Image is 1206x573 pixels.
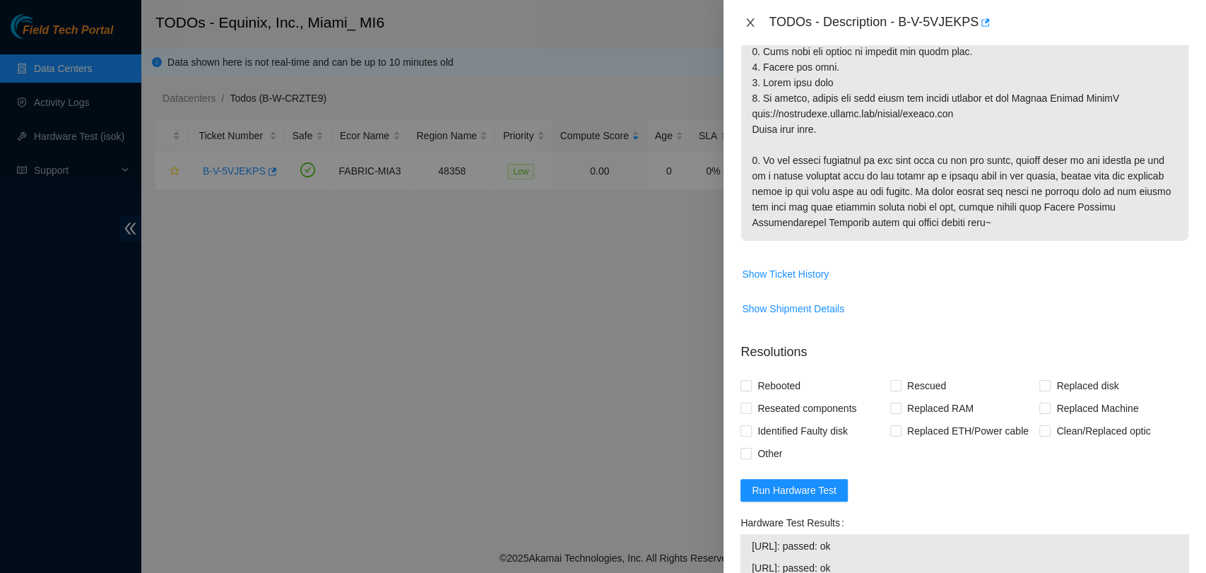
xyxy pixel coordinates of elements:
p: Resolutions [740,331,1189,362]
span: [URL]: passed: ok [752,538,1178,554]
button: Show Shipment Details [741,297,845,320]
span: Rescued [901,374,952,397]
span: close [745,17,756,28]
label: Hardware Test Results [740,512,849,534]
div: TODOs - Description - B-V-5VJEKPS [769,11,1189,34]
span: Rebooted [752,374,806,397]
span: Show Shipment Details [742,301,844,317]
button: Show Ticket History [741,263,829,285]
span: Replaced disk [1051,374,1124,397]
span: Other [752,442,788,465]
span: Replaced Machine [1051,397,1144,420]
span: Run Hardware Test [752,483,836,498]
button: Close [740,16,760,30]
span: Show Ticket History [742,266,829,282]
span: Replaced RAM [901,397,979,420]
span: Reseated components [752,397,862,420]
span: Identified Faulty disk [752,420,853,442]
button: Run Hardware Test [740,479,848,502]
span: Replaced ETH/Power cable [901,420,1034,442]
span: Clean/Replaced optic [1051,420,1156,442]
